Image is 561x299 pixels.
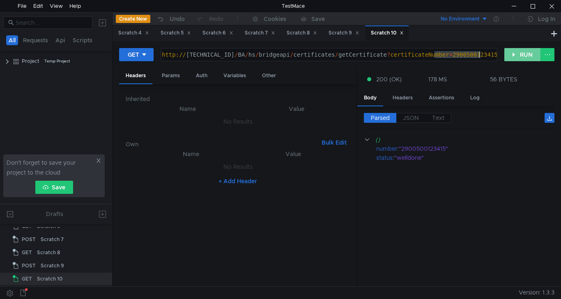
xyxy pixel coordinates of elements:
[132,104,243,114] th: Name
[243,149,343,159] th: Value
[139,149,243,159] th: Name
[119,68,152,84] div: Headers
[41,260,64,272] div: Scratch 9
[126,94,350,104] h6: Inherited
[155,68,186,83] div: Params
[223,118,253,125] nz-embed-empty: No Results
[376,153,554,162] div: :
[376,153,393,162] div: status
[376,144,397,153] div: number
[119,48,154,61] button: GET
[46,209,63,219] div: Drafts
[357,90,383,106] div: Body
[22,233,36,246] span: POST
[287,29,317,37] div: Scratch 8
[375,135,543,144] div: {}
[403,114,419,122] span: JSON
[264,14,286,24] div: Cookies
[70,35,95,45] button: Scripts
[441,15,480,23] div: No Environment
[118,29,149,37] div: Scratch 4
[189,68,214,83] div: Auth
[318,138,350,147] button: Bulk Edit
[126,139,318,149] h6: Own
[371,114,390,122] span: Parsed
[16,18,87,27] input: Search...
[394,153,544,162] div: "welldone"
[386,90,419,106] div: Headers
[464,90,486,106] div: Log
[376,75,402,84] span: 200 (OK)
[6,35,18,45] button: All
[243,104,350,114] th: Value
[170,14,185,24] div: Undo
[538,14,555,24] div: Log In
[245,29,275,37] div: Scratch 7
[53,35,68,45] button: Api
[223,163,253,170] nz-embed-empty: No Results
[428,76,447,83] div: 178 MS
[431,12,488,25] button: No Environment
[161,29,191,37] div: Scratch 5
[329,29,359,37] div: Scratch 9
[311,16,325,22] div: Save
[116,15,150,23] button: Create New
[202,29,233,37] div: Scratch 6
[519,287,554,299] span: Version: 1.3.3
[191,13,229,25] button: Redo
[44,55,70,67] div: Temp Project
[217,68,253,83] div: Variables
[150,13,191,25] button: Undo
[22,246,32,259] span: GET
[35,181,73,194] button: Save
[432,114,444,122] span: Text
[255,68,283,83] div: Other
[422,90,461,106] div: Assertions
[21,35,51,45] button: Requests
[7,158,94,177] span: Don't forget to save your project to the cloud
[22,260,36,272] span: POST
[215,176,260,186] button: + Add Header
[490,76,517,83] div: 56 BYTES
[209,14,223,24] div: Redo
[22,55,39,67] div: Project
[504,48,541,61] button: RUN
[371,29,404,37] div: Scratch 10
[128,50,139,59] div: GET
[37,246,60,259] div: Scratch 8
[399,144,545,153] div: "2900500123415"
[22,273,32,285] span: GET
[37,273,62,285] div: Scratch 10
[41,233,64,246] div: Scratch 7
[376,144,554,153] div: :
